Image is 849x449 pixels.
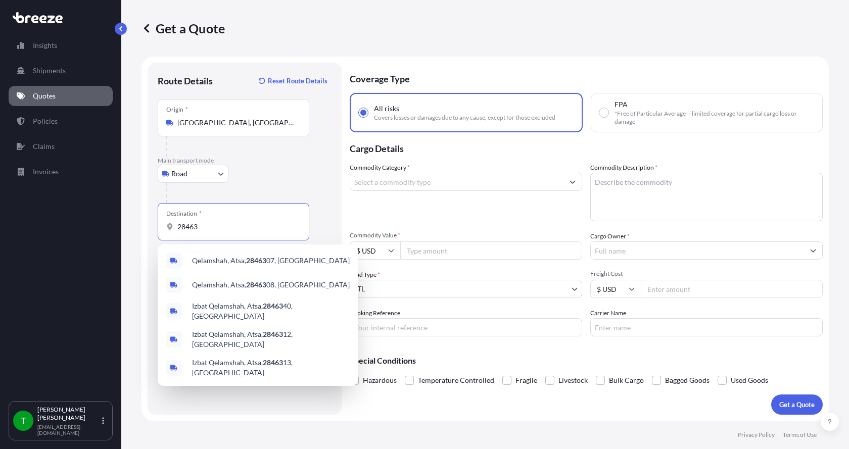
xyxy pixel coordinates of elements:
[400,241,582,260] input: Type amount
[418,373,494,388] span: Temperature Controlled
[350,132,823,163] p: Cargo Details
[350,308,400,318] label: Booking Reference
[192,301,350,321] span: Izbat Qelamshah, Atsa, 40, [GEOGRAPHIC_DATA]
[177,222,297,232] input: Destination
[192,329,350,350] span: Izbat Qelamshah, Atsa, 12, [GEOGRAPHIC_DATA]
[37,406,100,422] p: [PERSON_NAME] [PERSON_NAME]
[350,270,380,280] span: Load Type
[268,76,327,86] p: Reset Route Details
[158,157,332,165] p: Main transport mode
[609,373,644,388] span: Bulk Cargo
[350,318,582,336] input: Your internal reference
[590,318,823,336] input: Enter name
[177,118,297,128] input: Origin
[33,66,66,76] p: Shipments
[374,104,399,114] span: All risks
[641,280,823,298] input: Enter amount
[354,284,365,294] span: LTL
[33,141,55,152] p: Claims
[166,106,188,114] div: Origin
[33,116,58,126] p: Policies
[738,431,775,439] p: Privacy Policy
[246,256,266,265] b: 28463
[363,373,397,388] span: Hazardous
[263,358,283,367] b: 28463
[33,91,56,101] p: Quotes
[166,210,202,218] div: Destination
[374,114,555,122] span: Covers losses or damages due to any cause, except for those excluded
[615,110,814,126] span: "Free of Particular Average" - limited coverage for partial cargo loss or damage
[33,40,57,51] p: Insights
[590,270,823,278] span: Freight Cost
[263,330,283,338] b: 28463
[590,163,657,173] label: Commodity Description
[804,241,822,260] button: Show suggestions
[350,173,563,191] input: Select a commodity type
[158,244,358,386] div: Show suggestions
[158,165,228,183] button: Select transport
[558,373,588,388] span: Livestock
[192,256,350,266] span: Qelamshah, Atsa, 07, [GEOGRAPHIC_DATA]
[665,373,710,388] span: Bagged Goods
[246,280,266,289] b: 28463
[350,163,410,173] label: Commodity Category
[350,63,823,93] p: Coverage Type
[591,241,804,260] input: Full name
[33,167,59,177] p: Invoices
[563,173,582,191] button: Show suggestions
[731,373,768,388] span: Used Goods
[350,357,823,365] p: Special Conditions
[779,400,815,410] p: Get a Quote
[350,231,582,239] span: Commodity Value
[192,280,350,290] span: Qelamshah, Atsa, 08, [GEOGRAPHIC_DATA]
[37,424,100,436] p: [EMAIL_ADDRESS][DOMAIN_NAME]
[158,75,213,87] p: Route Details
[615,99,628,110] span: FPA
[263,302,283,310] b: 28463
[171,169,187,179] span: Road
[192,358,350,378] span: Izbat Qelamshah, Atsa, 13, [GEOGRAPHIC_DATA]
[783,431,817,439] p: Terms of Use
[21,416,26,426] span: T
[141,20,225,36] p: Get a Quote
[590,231,630,241] label: Cargo Owner
[590,308,626,318] label: Carrier Name
[515,373,537,388] span: Fragile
